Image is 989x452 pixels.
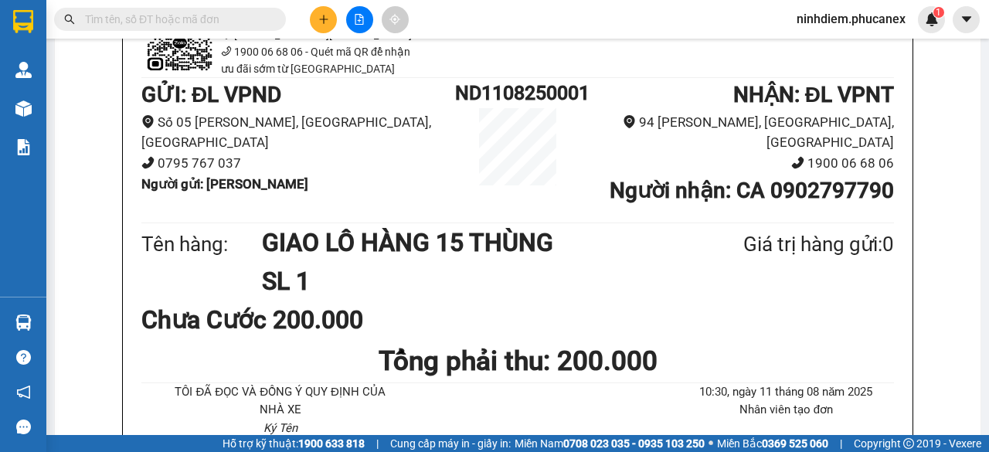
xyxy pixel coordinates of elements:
[85,11,267,28] input: Tìm tên, số ĐT hoặc mã đơn
[563,437,705,450] strong: 0708 023 035 - 0935 103 250
[610,178,894,203] b: Người nhận : CA 0902797790
[310,6,337,33] button: plus
[376,435,379,452] span: |
[141,176,308,192] b: Người gửi : [PERSON_NAME]
[354,14,365,25] span: file-add
[623,115,636,128] span: environment
[221,46,232,56] span: phone
[15,314,32,331] img: warehouse-icon
[382,6,409,33] button: aim
[784,9,918,29] span: ninhdiem.phucanex
[141,115,155,128] span: environment
[16,385,31,399] span: notification
[15,139,32,155] img: solution-icon
[733,82,894,107] b: NHẬN : ĐL VPNT
[16,350,31,365] span: question-circle
[346,6,373,33] button: file-add
[262,223,668,262] h1: GIAO LÔ HÀNG 15 THÙNG
[515,435,705,452] span: Miền Nam
[580,112,894,153] li: 94 [PERSON_NAME], [GEOGRAPHIC_DATA], [GEOGRAPHIC_DATA]
[318,14,329,25] span: plus
[15,62,32,78] img: warehouse-icon
[141,153,455,174] li: 0795 767 037
[709,440,713,447] span: ⚪️
[389,14,400,25] span: aim
[668,229,894,260] div: Giá trị hàng gửi: 0
[141,229,262,260] div: Tên hàng:
[960,12,974,26] span: caret-down
[925,12,939,26] img: icon-new-feature
[840,435,842,452] span: |
[141,156,155,169] span: phone
[762,437,828,450] strong: 0369 525 060
[390,435,511,452] span: Cung cấp máy in - giấy in:
[141,43,420,77] li: 1900 06 68 06 - Quét mã QR để nhận ưu đãi sớm từ [GEOGRAPHIC_DATA]
[15,100,32,117] img: warehouse-icon
[16,420,31,434] span: message
[13,10,33,33] img: logo-vxr
[141,82,281,107] b: GỬI : ĐL VPND
[455,78,580,108] h1: ND1108250001
[933,7,944,18] sup: 1
[678,383,894,402] li: 10:30, ngày 11 tháng 08 năm 2025
[580,153,894,174] li: 1900 06 68 06
[717,435,828,452] span: Miền Bắc
[903,438,914,449] span: copyright
[141,301,389,339] div: Chưa Cước 200.000
[141,112,455,153] li: Số 05 [PERSON_NAME], [GEOGRAPHIC_DATA], [GEOGRAPHIC_DATA]
[298,437,365,450] strong: 1900 633 818
[678,401,894,420] li: Nhân viên tạo đơn
[953,6,980,33] button: caret-down
[141,340,894,382] h1: Tổng phải thu: 200.000
[936,7,941,18] span: 1
[64,14,75,25] span: search
[791,156,804,169] span: phone
[262,262,668,301] h1: SL 1
[223,435,365,452] span: Hỗ trợ kỹ thuật:
[263,421,297,435] i: Ký Tên
[172,383,388,420] li: TÔI ĐÃ ĐỌC VÀ ĐỒNG Ý QUY ĐỊNH CỦA NHÀ XE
